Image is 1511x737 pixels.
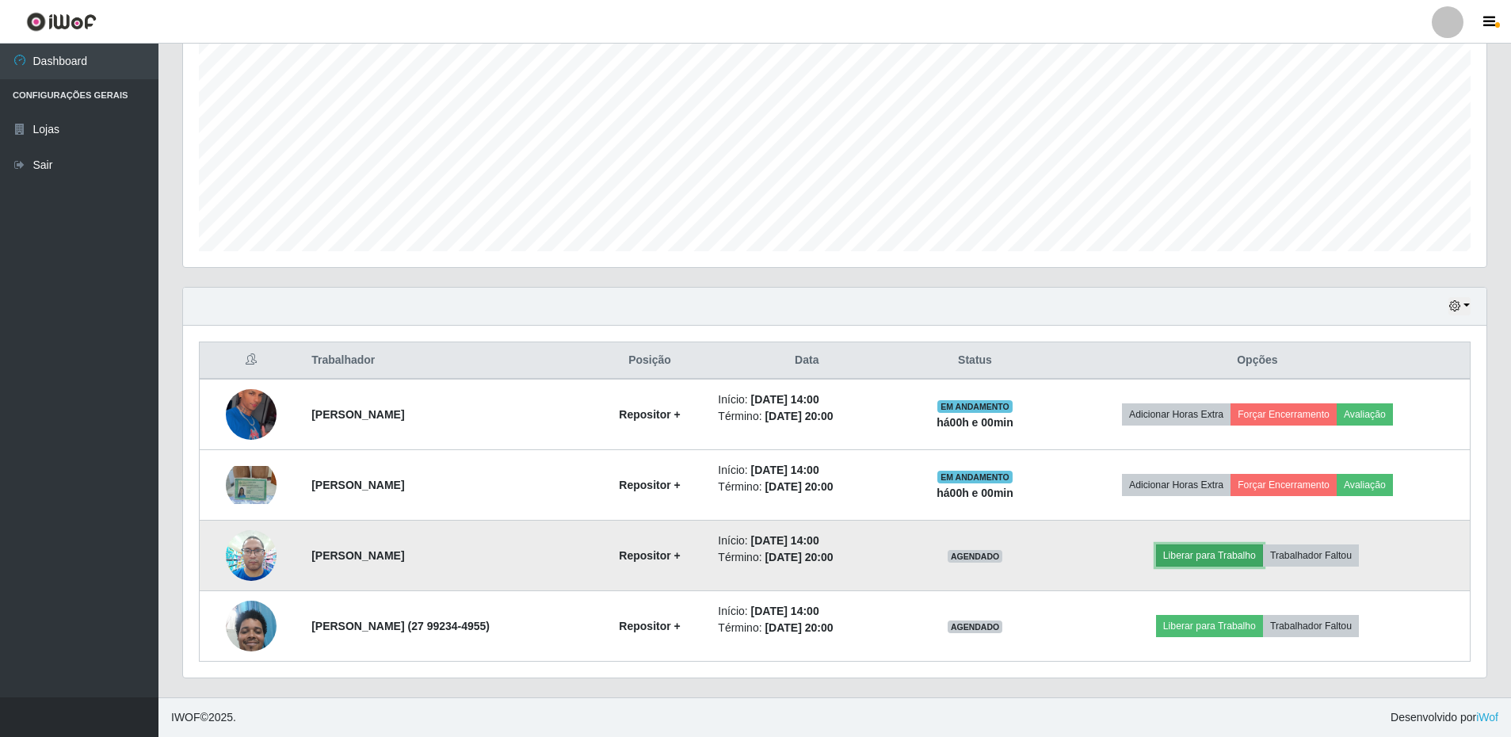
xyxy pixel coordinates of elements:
[937,487,1013,499] strong: há 00 h e 00 min
[905,342,1045,380] th: Status
[718,549,895,566] li: Término:
[171,711,200,724] span: IWOF
[937,416,1013,429] strong: há 00 h e 00 min
[718,603,895,620] li: Início:
[311,479,404,491] strong: [PERSON_NAME]
[1337,474,1393,496] button: Avaliação
[1231,474,1337,496] button: Forçar Encerramento
[751,534,819,547] time: [DATE] 14:00
[311,549,404,562] strong: [PERSON_NAME]
[619,408,680,421] strong: Repositor +
[1337,403,1393,426] button: Avaliação
[226,592,277,659] img: 1753733512120.jpeg
[1156,615,1263,637] button: Liberar para Trabalho
[1391,709,1498,726] span: Desenvolvido por
[937,471,1013,483] span: EM ANDAMENTO
[1263,544,1359,567] button: Trabalhador Faltou
[226,466,277,504] img: 1752013122469.jpeg
[765,621,833,634] time: [DATE] 20:00
[718,620,895,636] li: Término:
[619,549,680,562] strong: Repositor +
[311,408,404,421] strong: [PERSON_NAME]
[226,372,277,457] img: 1749817019401.jpeg
[302,342,591,380] th: Trabalhador
[171,709,236,726] span: © 2025 .
[765,410,833,422] time: [DATE] 20:00
[765,480,833,493] time: [DATE] 20:00
[1156,544,1263,567] button: Liberar para Trabalho
[1231,403,1337,426] button: Forçar Encerramento
[948,550,1003,563] span: AGENDADO
[708,342,905,380] th: Data
[751,464,819,476] time: [DATE] 14:00
[765,551,833,563] time: [DATE] 20:00
[619,479,680,491] strong: Repositor +
[311,620,490,632] strong: [PERSON_NAME] (27 99234-4955)
[26,12,97,32] img: CoreUI Logo
[1476,711,1498,724] a: iWof
[751,393,819,406] time: [DATE] 14:00
[718,408,895,425] li: Término:
[948,621,1003,633] span: AGENDADO
[751,605,819,617] time: [DATE] 14:00
[718,391,895,408] li: Início:
[619,620,680,632] strong: Repositor +
[718,462,895,479] li: Início:
[937,400,1013,413] span: EM ANDAMENTO
[1122,474,1231,496] button: Adicionar Horas Extra
[1122,403,1231,426] button: Adicionar Horas Extra
[718,533,895,549] li: Início:
[226,521,277,589] img: 1752581943955.jpeg
[1045,342,1471,380] th: Opções
[718,479,895,495] li: Término:
[591,342,709,380] th: Posição
[1263,615,1359,637] button: Trabalhador Faltou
